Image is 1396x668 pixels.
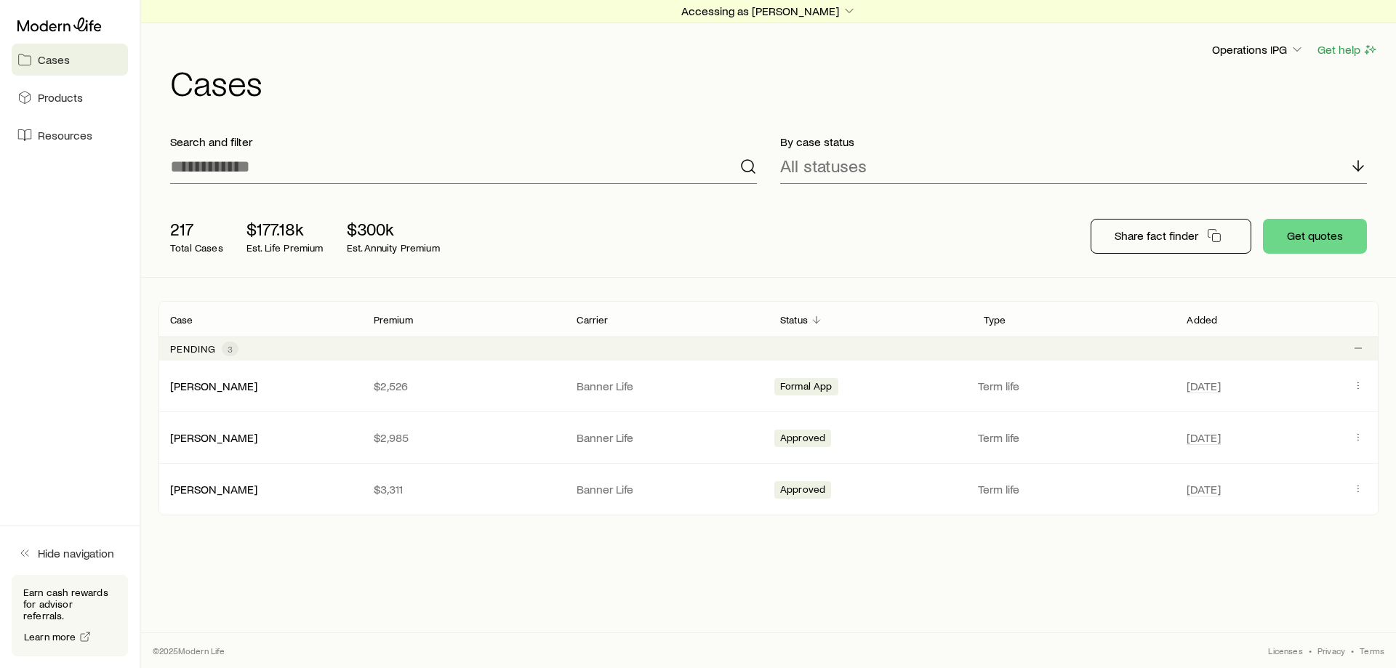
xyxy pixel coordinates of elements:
span: • [1309,645,1312,656]
p: © 2025 Modern Life [153,645,225,656]
p: $3,311 [374,482,554,496]
p: Operations IPG [1212,42,1304,57]
span: • [1351,645,1354,656]
span: Products [38,90,83,105]
span: Learn more [24,632,76,642]
a: Products [12,81,128,113]
p: Banner Life [577,482,757,496]
span: Cases [38,52,70,67]
button: Get quotes [1263,219,1367,254]
p: Banner Life [577,379,757,393]
a: Cases [12,44,128,76]
span: Hide navigation [38,546,114,560]
div: [PERSON_NAME] [170,482,257,497]
p: Search and filter [170,134,757,149]
p: Earn cash rewards for advisor referrals. [23,587,116,621]
div: Earn cash rewards for advisor referrals.Learn more [12,575,128,656]
span: Formal App [780,380,833,395]
span: [DATE] [1187,482,1221,496]
span: Resources [38,128,92,142]
p: By case status [780,134,1367,149]
p: 217 [170,219,223,239]
p: Carrier [577,314,608,326]
p: Est. Life Premium [246,242,324,254]
p: Status [780,314,808,326]
a: Licenses [1268,645,1302,656]
span: [DATE] [1187,379,1221,393]
div: [PERSON_NAME] [170,379,257,394]
a: Terms [1360,645,1384,656]
a: Resources [12,119,128,151]
p: Term life [978,379,1170,393]
p: $177.18k [246,219,324,239]
span: Approved [780,432,825,447]
p: $300k [347,219,440,239]
a: [PERSON_NAME] [170,430,257,444]
h1: Cases [170,65,1379,100]
p: All statuses [780,156,867,176]
p: Type [984,314,1006,326]
p: Est. Annuity Premium [347,242,440,254]
p: Added [1187,314,1217,326]
p: Total Cases [170,242,223,254]
a: [PERSON_NAME] [170,482,257,496]
div: [PERSON_NAME] [170,430,257,446]
p: Share fact finder [1115,228,1198,243]
p: Term life [978,482,1170,496]
button: Operations IPG [1211,41,1305,59]
button: Share fact finder [1091,219,1251,254]
a: Privacy [1317,645,1345,656]
p: Premium [374,314,413,326]
p: Case [170,314,193,326]
span: 3 [228,343,233,355]
p: Pending [170,343,216,355]
p: Term life [978,430,1170,445]
span: [DATE] [1187,430,1221,445]
button: Hide navigation [12,537,128,569]
p: $2,526 [374,379,554,393]
span: Approved [780,483,825,499]
a: [PERSON_NAME] [170,379,257,393]
div: Client cases [159,301,1379,515]
p: Accessing as [PERSON_NAME] [681,4,857,18]
p: $2,985 [374,430,554,445]
button: Get help [1317,41,1379,58]
p: Banner Life [577,430,757,445]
